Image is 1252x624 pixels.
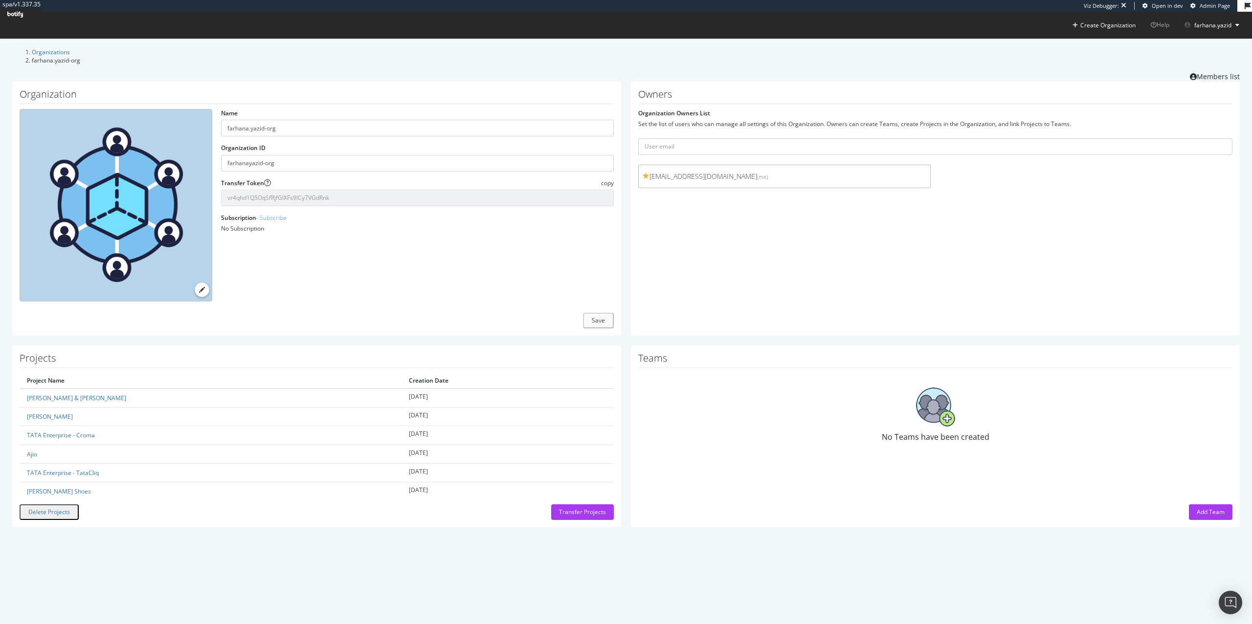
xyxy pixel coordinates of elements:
[27,394,126,402] a: [PERSON_NAME] & [PERSON_NAME]
[559,508,606,516] div: Transfer Projects
[27,487,91,495] a: [PERSON_NAME] Shoes
[32,56,80,65] span: farhana.yazid-org
[402,426,614,445] td: [DATE]
[1197,508,1225,516] div: Add Team
[638,109,710,117] label: Organization Owners List
[221,214,287,222] label: Subscription
[27,469,99,477] a: TATA Enterprise - TataCliq
[757,173,768,180] small: (me)
[1152,2,1183,9] span: Open in dev
[402,373,614,388] th: Creation Date
[1177,17,1247,33] button: farhana.yazid
[256,214,287,222] a: - Subscribe
[638,120,1232,128] div: Set the list of users who can manage all settings of this Organization. Owners can create Teams, ...
[1190,69,1240,82] a: Members list
[12,48,1240,65] ol: breadcrumbs
[1200,2,1230,9] span: Admin Page
[1194,21,1231,29] span: farhana.yazid
[1072,21,1136,30] button: Create Organization
[1084,2,1119,10] div: Viz Debugger:
[592,317,605,324] div: Save
[601,179,614,187] span: copy
[916,387,955,427] img: No Teams have been created
[20,353,614,368] h1: Projects
[1189,504,1232,520] button: Add Team
[1189,508,1232,516] a: Add Team
[551,504,614,520] button: Transfer Projects
[402,445,614,463] td: [DATE]
[221,144,266,152] label: Organization ID
[402,408,614,426] td: [DATE]
[638,89,1232,104] h1: Owners
[1219,591,1242,614] div: Open Intercom Messenger
[27,412,73,421] a: [PERSON_NAME]
[551,508,614,516] a: Transfer Projects
[402,482,614,500] td: [DATE]
[20,504,79,520] button: Delete Projects
[402,463,614,482] td: [DATE]
[221,179,264,187] label: Transfer Token
[643,172,926,181] span: [EMAIL_ADDRESS][DOMAIN_NAME]
[20,89,614,104] h1: Organization
[28,509,70,516] div: Delete Projects
[20,508,79,516] a: Delete Projects
[583,313,614,328] button: Save
[20,373,402,388] th: Project Name
[27,431,95,439] a: TATA Enterprise - Croma
[1151,21,1169,29] span: Help
[638,353,1232,368] h1: Teams
[1142,2,1183,10] a: Open in dev
[32,48,70,56] a: Organizations
[638,138,1232,155] input: User email
[221,155,614,172] input: Organization ID
[221,120,614,136] input: name
[402,388,614,408] td: [DATE]
[221,109,238,117] label: Name
[882,431,989,442] span: No Teams have been created
[27,450,37,458] a: Ajio
[221,224,614,233] div: No Subscription
[1190,2,1230,10] a: Admin Page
